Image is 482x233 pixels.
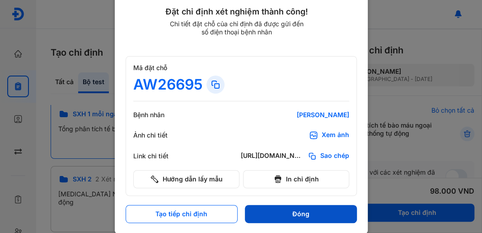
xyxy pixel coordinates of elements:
[133,152,187,160] div: Link chi tiết
[126,205,238,223] button: Tạo tiếp chỉ định
[241,111,349,119] div: [PERSON_NAME]
[133,76,203,94] div: AW26695
[320,152,349,161] span: Sao chép
[133,111,187,119] div: Bệnh nhân
[243,170,349,188] button: In chỉ định
[245,205,357,223] button: Đóng
[241,152,304,161] div: [URL][DOMAIN_NAME]
[133,131,187,139] div: Ảnh chi tiết
[133,64,349,72] div: Mã đặt chỗ
[133,170,239,188] button: Hướng dẫn lấy mẫu
[322,131,349,140] div: Xem ảnh
[166,20,308,36] div: Chi tiết đặt chỗ của chỉ định đã được gửi đến số điện thoại bệnh nhân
